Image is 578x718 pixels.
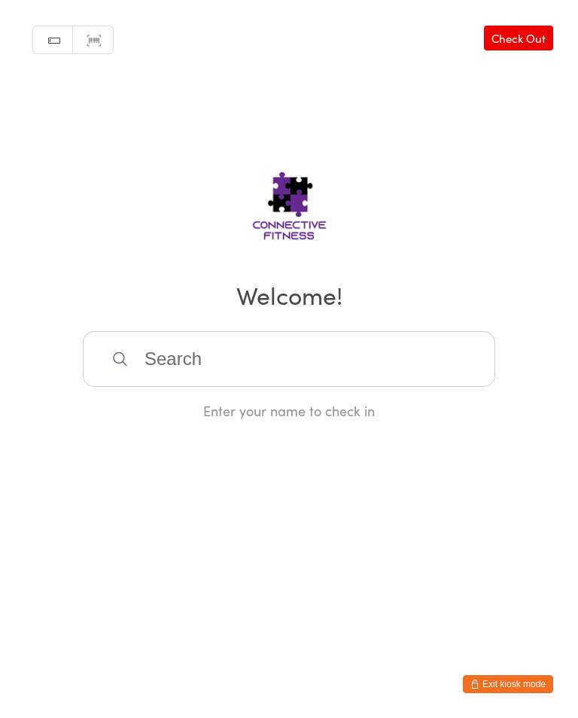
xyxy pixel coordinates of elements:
[205,144,374,257] img: Connective Fitness
[463,675,553,693] button: Exit kiosk mode
[83,401,495,420] div: Enter your name to check in
[83,331,495,387] input: Search
[484,26,553,50] a: Check Out
[15,278,563,312] h2: Welcome!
